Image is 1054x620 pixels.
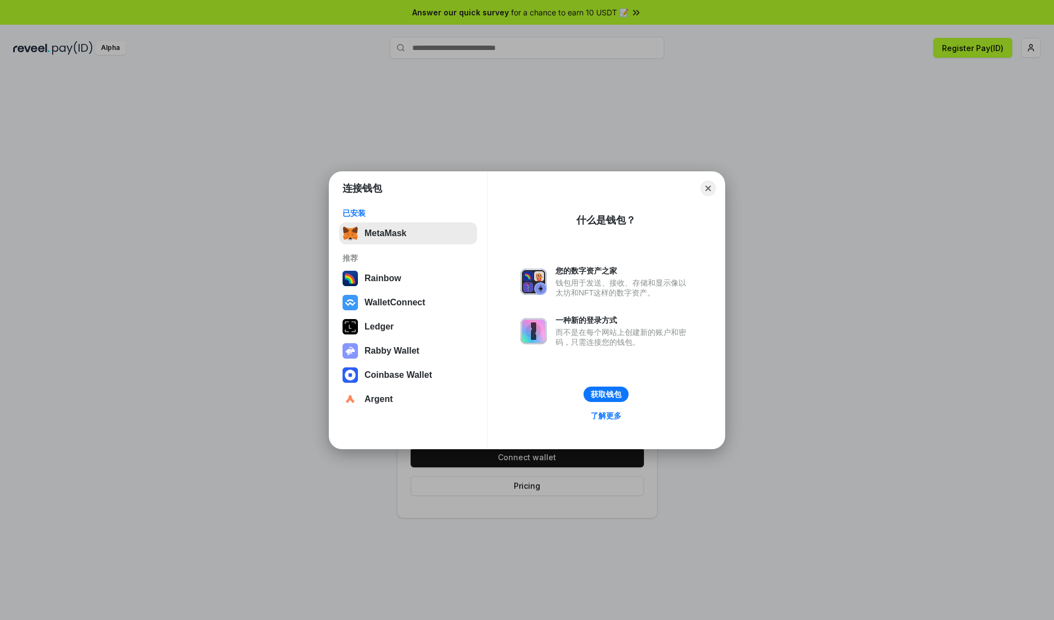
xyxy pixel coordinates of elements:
[556,266,692,276] div: 您的数字资产之家
[576,214,636,227] div: 什么是钱包？
[339,388,477,410] button: Argent
[343,253,474,263] div: 推荐
[339,292,477,314] button: WalletConnect
[343,319,358,334] img: svg+xml,%3Csvg%20xmlns%3D%22http%3A%2F%2Fwww.w3.org%2F2000%2Fsvg%22%20width%3D%2228%22%20height%3...
[339,267,477,289] button: Rainbow
[591,411,621,421] div: 了解更多
[365,322,394,332] div: Ledger
[584,409,628,423] a: 了解更多
[343,208,474,218] div: 已安装
[339,316,477,338] button: Ledger
[556,327,692,347] div: 而不是在每个网站上创建新的账户和密码，只需连接您的钱包。
[343,226,358,241] img: svg+xml,%3Csvg%20fill%3D%22none%22%20height%3D%2233%22%20viewBox%3D%220%200%2035%2033%22%20width%...
[591,389,621,399] div: 获取钱包
[343,295,358,310] img: svg+xml,%3Csvg%20width%3D%2228%22%20height%3D%2228%22%20viewBox%3D%220%200%2028%2028%22%20fill%3D...
[365,370,432,380] div: Coinbase Wallet
[520,318,547,344] img: svg+xml,%3Csvg%20xmlns%3D%22http%3A%2F%2Fwww.w3.org%2F2000%2Fsvg%22%20fill%3D%22none%22%20viewBox...
[365,346,419,356] div: Rabby Wallet
[365,228,406,238] div: MetaMask
[365,298,425,308] div: WalletConnect
[339,364,477,386] button: Coinbase Wallet
[556,315,692,325] div: 一种新的登录方式
[365,394,393,404] div: Argent
[556,278,692,298] div: 钱包用于发送、接收、存储和显示像以太坊和NFT这样的数字资产。
[700,181,716,196] button: Close
[339,222,477,244] button: MetaMask
[343,392,358,407] img: svg+xml,%3Csvg%20width%3D%2228%22%20height%3D%2228%22%20viewBox%3D%220%200%2028%2028%22%20fill%3D...
[343,182,382,195] h1: 连接钱包
[520,269,547,295] img: svg+xml,%3Csvg%20xmlns%3D%22http%3A%2F%2Fwww.w3.org%2F2000%2Fsvg%22%20fill%3D%22none%22%20viewBox...
[343,271,358,286] img: svg+xml,%3Csvg%20width%3D%22120%22%20height%3D%22120%22%20viewBox%3D%220%200%20120%20120%22%20fil...
[365,273,401,283] div: Rainbow
[584,387,629,402] button: 获取钱包
[343,367,358,383] img: svg+xml,%3Csvg%20width%3D%2228%22%20height%3D%2228%22%20viewBox%3D%220%200%2028%2028%22%20fill%3D...
[339,340,477,362] button: Rabby Wallet
[343,343,358,359] img: svg+xml,%3Csvg%20xmlns%3D%22http%3A%2F%2Fwww.w3.org%2F2000%2Fsvg%22%20fill%3D%22none%22%20viewBox...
